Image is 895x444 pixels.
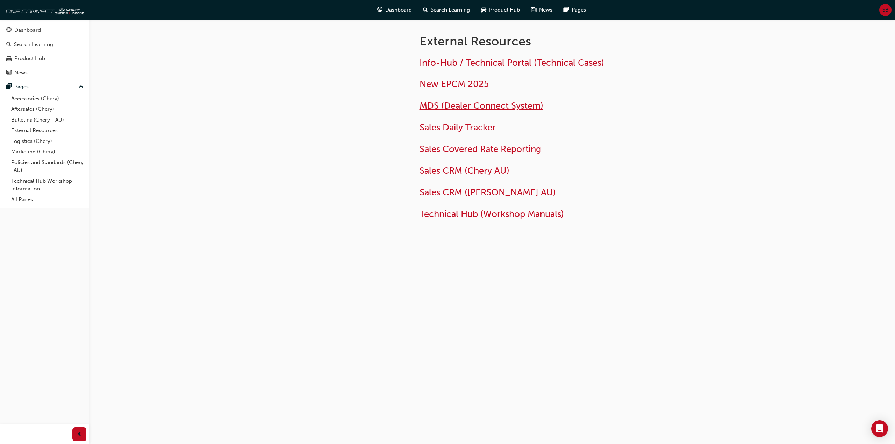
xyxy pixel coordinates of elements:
[539,6,552,14] span: News
[475,3,525,17] a: car-iconProduct Hub
[14,26,41,34] div: Dashboard
[3,80,86,93] button: Pages
[420,187,556,198] a: Sales CRM ([PERSON_NAME] AU)
[417,3,475,17] a: search-iconSearch Learning
[420,144,541,154] a: Sales Covered Rate Reporting
[420,57,604,68] a: Info-Hub / Technical Portal (Technical Cases)
[8,115,86,125] a: Bulletins (Chery - AU)
[8,125,86,136] a: External Resources
[8,136,86,147] a: Logistics (Chery)
[572,6,586,14] span: Pages
[372,3,417,17] a: guage-iconDashboard
[8,104,86,115] a: Aftersales (Chery)
[420,122,496,133] a: Sales Daily Tracker
[3,24,86,37] a: Dashboard
[531,6,536,14] span: news-icon
[77,430,82,439] span: prev-icon
[6,27,12,34] span: guage-icon
[14,69,28,77] div: News
[377,6,382,14] span: guage-icon
[525,3,558,17] a: news-iconNews
[564,6,569,14] span: pages-icon
[3,22,86,80] button: DashboardSearch LearningProduct HubNews
[8,93,86,104] a: Accessories (Chery)
[879,4,892,16] button: SB
[882,6,889,14] span: SB
[431,6,470,14] span: Search Learning
[8,176,86,194] a: Technical Hub Workshop information
[3,52,86,65] a: Product Hub
[420,100,543,111] a: MDS (Dealer Connect System)
[14,41,53,49] div: Search Learning
[489,6,520,14] span: Product Hub
[420,165,509,176] a: Sales CRM (Chery AU)
[3,66,86,79] a: News
[3,3,84,17] img: oneconnect
[6,42,11,48] span: search-icon
[6,70,12,76] span: news-icon
[14,83,29,91] div: Pages
[420,209,564,219] a: Technical Hub (Workshop Manuals)
[8,194,86,205] a: All Pages
[8,146,86,157] a: Marketing (Chery)
[871,420,888,437] div: Open Intercom Messenger
[385,6,412,14] span: Dashboard
[481,6,486,14] span: car-icon
[6,56,12,62] span: car-icon
[14,54,45,63] div: Product Hub
[420,34,649,49] h1: External Resources
[423,6,428,14] span: search-icon
[558,3,592,17] a: pages-iconPages
[6,84,12,90] span: pages-icon
[79,82,84,92] span: up-icon
[3,38,86,51] a: Search Learning
[8,157,86,176] a: Policies and Standards (Chery -AU)
[420,79,489,89] a: New EPCM 2025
